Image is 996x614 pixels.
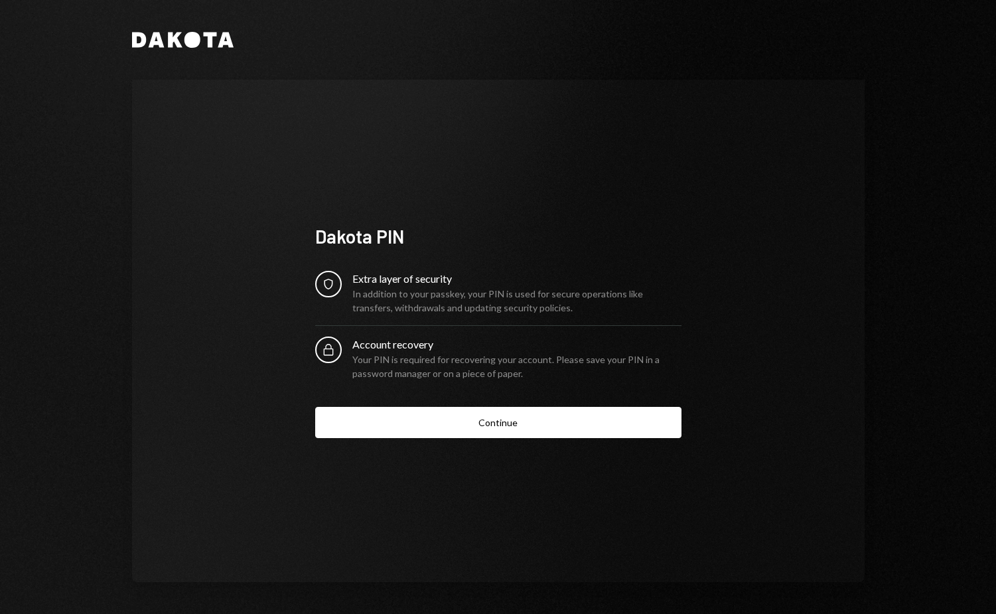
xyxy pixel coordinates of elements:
[315,224,681,250] div: Dakota PIN
[352,337,681,352] div: Account recovery
[315,407,681,438] button: Continue
[352,352,681,380] div: Your PIN is required for recovering your account. Please save your PIN in a password manager or o...
[352,271,681,287] div: Extra layer of security
[352,287,681,315] div: In addition to your passkey, your PIN is used for secure operations like transfers, withdrawals a...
